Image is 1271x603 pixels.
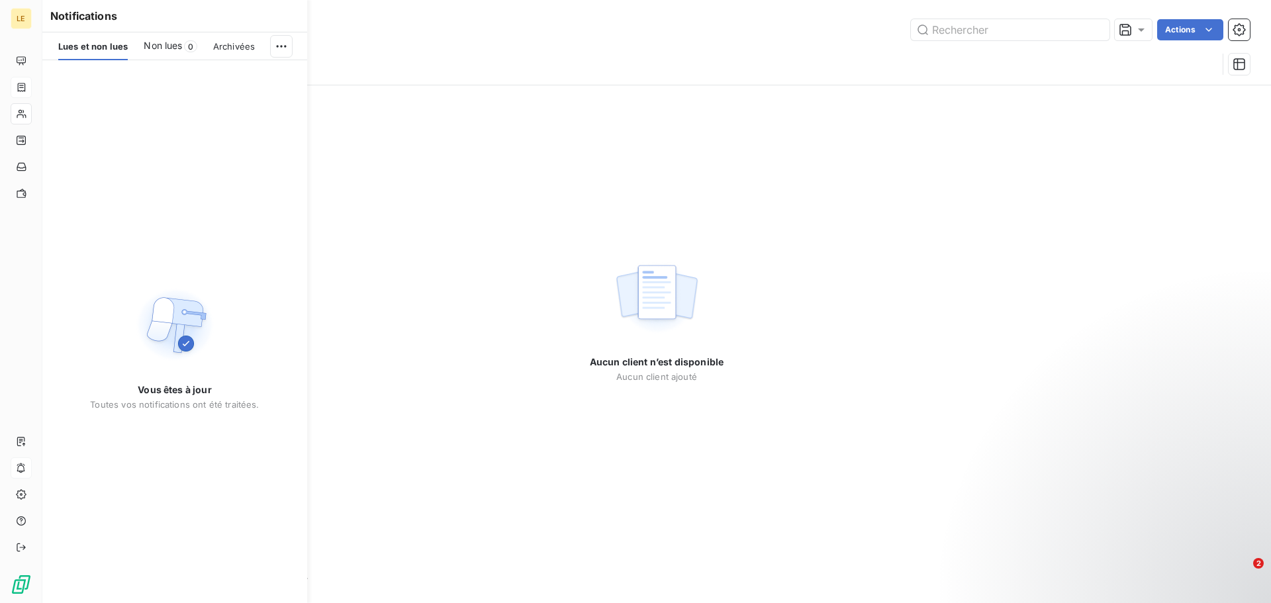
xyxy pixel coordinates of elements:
[184,40,197,52] span: 0
[144,39,182,52] span: Non lues
[50,8,299,24] h6: Notifications
[58,41,128,52] span: Lues et non lues
[590,355,724,369] span: Aucun client n’est disponible
[616,371,697,382] span: Aucun client ajouté
[132,283,217,367] img: Empty state
[11,574,32,595] img: Logo LeanPay
[90,399,259,410] span: Toutes vos notifications ont été traitées.
[138,383,211,396] span: Vous êtes à jour
[1253,558,1264,569] span: 2
[213,41,255,52] span: Archivées
[1006,475,1271,567] iframe: Intercom notifications message
[1157,19,1223,40] button: Actions
[614,257,699,340] img: empty state
[911,19,1109,40] input: Rechercher
[11,8,32,29] div: LE
[1226,558,1258,590] iframe: Intercom live chat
